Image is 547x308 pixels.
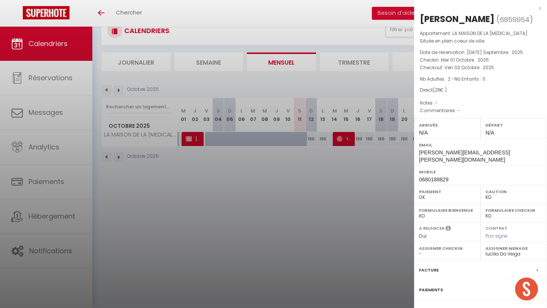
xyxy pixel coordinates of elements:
[420,56,541,64] p: Checkin :
[435,100,438,106] span: -
[419,149,510,163] span: [PERSON_NAME][EMAIL_ADDRESS][PERSON_NAME][DOMAIN_NAME]
[419,286,443,294] label: Paiements
[454,76,485,82] span: Nb Enfants : 0
[515,278,538,300] div: Ouvrir le chat
[419,266,439,274] label: Facture
[419,130,428,136] span: N/A
[419,244,476,252] label: Assigner Checkin
[419,141,542,149] label: Email
[467,49,523,56] span: [DATE] Septembre . 2025
[485,130,494,136] span: N/A
[420,99,541,107] p: Notes :
[446,225,451,233] i: Sélectionner OUI si vous souhaiter envoyer les séquences de messages post-checkout
[420,87,541,94] div: Direct
[500,15,530,24] span: 6859954
[441,57,489,63] span: Mer 01 Octobre . 2025
[414,4,541,13] div: x
[485,244,542,252] label: Assigner Menage
[485,121,542,129] label: Départ
[419,176,449,183] span: 0680188829
[444,64,494,71] span: Ven 03 Octobre . 2025
[419,121,476,129] label: Arrivée
[420,64,541,71] p: Checkout :
[420,13,495,25] div: [PERSON_NAME]
[419,206,476,214] label: Formulaire Bienvenue
[420,49,541,56] p: Date de réservation :
[457,107,460,114] span: -
[420,30,528,44] span: LA MAISON DE LA [MEDICAL_DATA] Située en plein coeur de ville
[485,206,542,214] label: Formulaire Checkin
[419,168,542,176] label: Mobile
[420,76,485,82] span: Nb Adultes : 2 -
[435,87,440,93] span: 211
[485,225,507,230] label: Contrat
[433,87,447,93] span: ( € )
[419,225,444,232] label: A relancer
[485,233,507,239] span: Pas signé
[419,188,476,195] label: Paiement
[485,188,542,195] label: Caution
[420,30,541,45] p: Appartement :
[420,107,541,114] p: Commentaires :
[496,14,533,25] span: ( )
